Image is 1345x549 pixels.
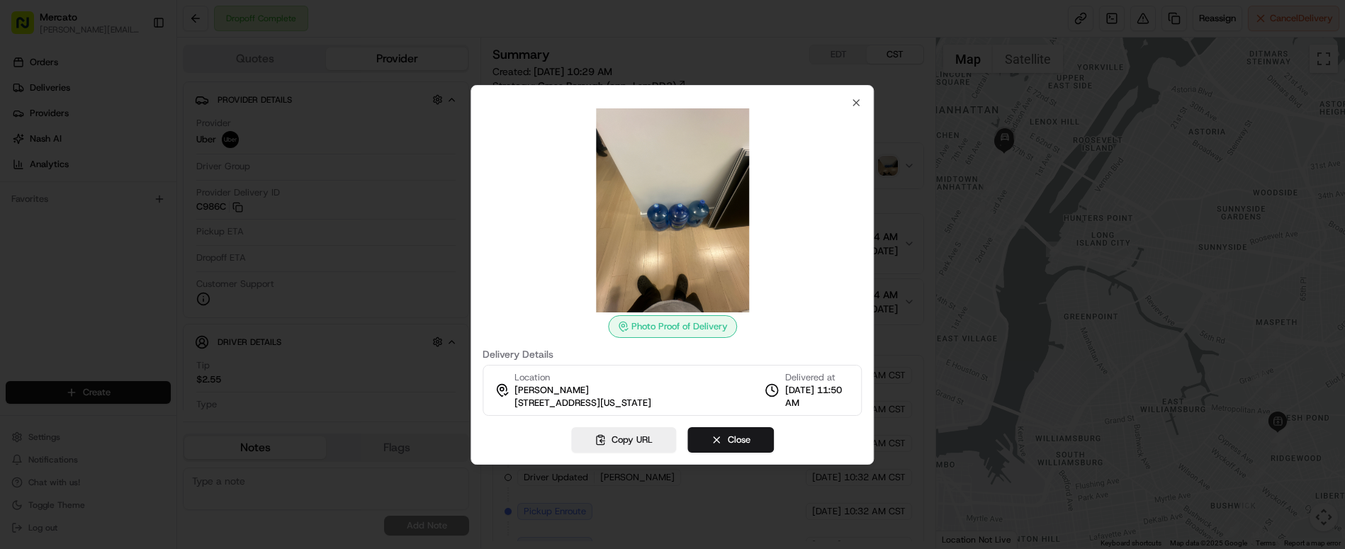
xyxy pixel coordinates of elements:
a: Powered byPylon [100,183,171,194]
button: Close [687,427,774,453]
div: We're available if you need us! [48,93,179,104]
div: Start new chat [48,79,232,93]
div: 📗 [14,150,26,162]
span: Location [514,371,550,384]
a: 📗Knowledge Base [9,143,114,169]
button: Start new chat [241,83,258,100]
span: API Documentation [134,149,227,163]
span: Delivered at [785,371,850,384]
span: [STREET_ADDRESS][US_STATE] [514,397,651,409]
a: 💻API Documentation [114,143,233,169]
img: photo_proof_of_delivery image [570,108,775,312]
span: Pylon [141,183,171,194]
img: 1736555255976-a54dd68f-1ca7-489b-9aae-adbdc363a1c4 [14,79,40,104]
div: 💻 [120,150,131,162]
span: Knowledge Base [28,149,108,163]
div: Photo Proof of Delivery [608,315,737,338]
button: Copy URL [571,427,676,453]
span: [DATE] 11:50 AM [785,384,850,409]
span: [PERSON_NAME] [514,384,589,397]
input: Clear [37,35,234,50]
label: Delivery Details [483,349,862,359]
